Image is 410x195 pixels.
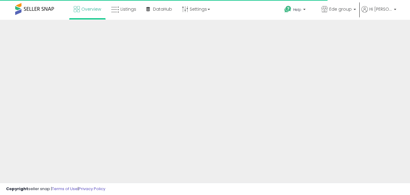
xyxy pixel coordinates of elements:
div: seller snap | | [6,186,105,192]
a: Help [280,1,316,20]
strong: Copyright [6,186,28,192]
span: Listings [120,6,136,12]
span: Ede group [329,6,352,12]
span: Overview [81,6,101,12]
span: DataHub [153,6,172,12]
span: Hi [PERSON_NAME] [369,6,392,12]
a: Terms of Use [52,186,78,192]
a: Privacy Policy [79,186,105,192]
span: Help [293,7,301,12]
a: Hi [PERSON_NAME] [361,6,396,20]
i: Get Help [284,5,292,13]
